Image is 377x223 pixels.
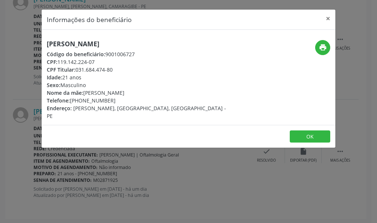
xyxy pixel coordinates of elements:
[47,66,232,73] div: 031.684.474-80
[47,105,72,112] span: Endereço:
[47,50,232,58] div: 9001006727
[47,58,57,65] span: CPF:
[47,15,132,24] h5: Informações do beneficiário
[47,105,226,119] span: [PERSON_NAME], [GEOGRAPHIC_DATA], [GEOGRAPHIC_DATA] - PE
[47,97,70,104] span: Telefone:
[321,10,335,28] button: Close
[47,58,232,66] div: 119.142.224-07
[47,81,232,89] div: Masculino
[47,66,75,73] span: CPF Titular:
[47,89,232,97] div: [PERSON_NAME]
[315,40,330,55] button: print
[47,97,232,104] div: [PHONE_NUMBER]
[47,73,232,81] div: 21 anos
[47,40,232,48] h5: [PERSON_NAME]
[47,89,83,96] span: Nome da mãe:
[47,82,60,89] span: Sexo:
[47,74,62,81] span: Idade:
[290,130,330,143] button: OK
[319,43,327,51] i: print
[47,51,105,58] span: Código do beneficiário:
